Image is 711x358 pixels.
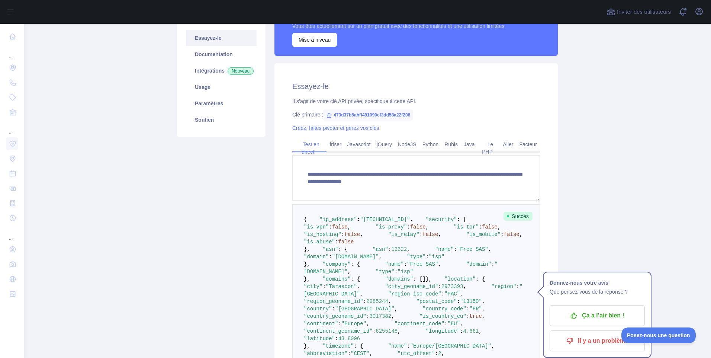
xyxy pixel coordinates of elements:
[454,224,479,230] span: "is_tor"
[550,287,645,296] p: Que pensez-vous de la réponse ?
[304,246,310,252] span: },
[348,224,351,230] span: ,
[348,351,351,357] span: :
[292,22,504,30] div: Vous êtes actuellement sur un plan gratuit avec des fonctionnalités et une utilisation limitées
[335,239,338,245] span: :
[351,276,360,282] span: : {
[304,231,341,237] span: "is_hosting"
[512,212,529,220] font: Succès
[500,138,517,150] a: Aller
[605,6,672,18] button: Inviter des utilisateurs
[366,298,388,304] span: 2985244
[488,246,491,252] span: ,
[398,328,400,334] span: ,
[441,291,444,297] span: :
[373,328,376,334] span: :
[413,276,426,282] span: : []
[444,321,447,327] span: :
[304,313,366,319] span: "country_geoname_id"
[435,351,438,357] span: :
[482,306,485,312] span: ,
[438,261,441,267] span: ,
[304,298,363,304] span: "region_geoname_id"
[329,254,332,260] span: :
[338,239,354,245] span: false
[344,231,360,237] span: false
[376,328,398,334] span: 6255148
[461,138,478,150] a: Java
[304,284,322,290] span: "city"
[438,231,441,237] span: ,
[407,343,410,349] span: :
[354,343,363,349] span: : {
[426,217,457,223] span: "security"
[469,313,482,319] span: true
[395,306,398,312] span: ,
[351,261,360,267] span: : {
[329,224,332,230] span: :
[438,351,441,357] span: 2
[186,30,257,46] a: Essayez-le
[304,343,310,349] span: },
[304,239,335,245] span: "is_abuse"
[348,269,351,275] span: ,
[292,81,540,92] h2: Essayez-le
[369,313,391,319] span: 3017382
[351,351,369,357] span: "CEST"
[6,121,18,135] div: ...
[504,231,519,237] span: false
[407,254,425,260] span: "type"
[444,276,476,282] span: "location"
[186,95,257,112] a: Paramètres
[460,298,482,304] span: "13150"
[338,336,360,342] span: 43.8096
[388,246,391,252] span: :
[482,298,485,304] span: ,
[322,276,351,282] span: "domains"
[454,246,457,252] span: :
[338,321,341,327] span: :
[304,254,329,260] span: "domain"
[398,269,413,275] span: "isp"
[407,224,410,230] span: :
[304,261,310,267] span: },
[426,328,460,334] span: "longitude"
[304,328,373,334] span: "continent_geoname_id"
[360,231,363,237] span: ,
[517,138,540,150] a: Facteur
[388,343,407,349] span: "name"
[516,284,519,290] span: :
[460,291,463,297] span: ,
[357,284,360,290] span: ,
[438,284,441,290] span: :
[482,224,498,230] span: false
[422,306,466,312] span: "country_code"
[186,79,257,95] a: Usage
[326,138,344,150] a: friser
[385,261,403,267] span: "name"
[441,284,463,290] span: 2973393
[304,224,329,230] span: "is_vpn"
[410,224,426,230] span: false
[407,246,410,252] span: ,
[395,138,419,150] a: NodeJS
[407,261,438,267] span: "Free SAS"
[360,217,410,223] span: "[TECHNICAL_ID]"
[460,328,463,334] span: :
[457,217,466,223] span: : {
[332,254,379,260] span: "[DOMAIN_NAME]"
[228,67,254,75] span: Nouveau
[376,224,407,230] span: "is_proxy"
[292,125,379,131] a: Créez, faites pivoter et gérez vos clés
[319,217,357,223] span: "ip_address"
[444,291,460,297] span: "PAC"
[388,298,391,304] span: ,
[463,328,479,334] span: 4.661
[376,269,394,275] span: "type"
[491,284,516,290] span: "region"
[292,33,337,47] button: Mise à niveau
[357,217,360,223] span: :
[466,313,469,319] span: :
[404,261,407,267] span: :
[429,254,444,260] span: "isp"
